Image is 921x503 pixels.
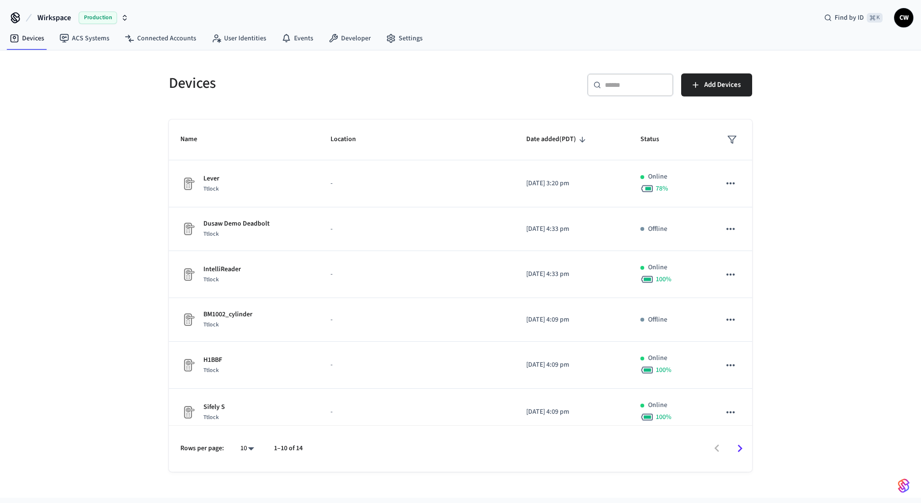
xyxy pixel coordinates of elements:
p: Online [648,400,667,410]
p: - [331,315,503,325]
a: Settings [378,30,430,47]
a: Connected Accounts [117,30,204,47]
a: User Identities [204,30,274,47]
p: - [331,360,503,370]
span: Ttlock [203,321,219,329]
p: Offline [648,224,667,234]
span: Ttlock [203,366,219,374]
span: CW [895,9,912,26]
span: Date added(PDT) [526,132,589,147]
span: Ttlock [203,275,219,284]
p: Online [648,353,667,363]
span: Production [79,12,117,24]
div: Find by ID⌘ K [816,9,890,26]
span: 100 % [656,365,672,375]
span: Ttlock [203,185,219,193]
p: Rows per page: [180,443,224,454]
p: Online [648,172,667,182]
p: BM1002_cylinder [203,310,252,320]
img: Placeholder Lock Image [180,221,196,237]
p: [DATE] 4:09 pm [526,407,617,417]
div: 10 [236,442,259,455]
p: Online [648,263,667,273]
p: IntelliReader [203,264,241,275]
a: Developer [321,30,378,47]
img: Placeholder Lock Image [180,358,196,373]
p: [DATE] 4:33 pm [526,224,617,234]
p: [DATE] 4:33 pm [526,269,617,279]
p: - [331,179,503,189]
p: H1BBF [203,355,222,365]
p: - [331,224,503,234]
p: 1–10 of 14 [274,443,303,454]
p: [DATE] 3:20 pm [526,179,617,189]
button: CW [894,8,913,27]
img: SeamLogoGradient.69752ec5.svg [898,478,909,493]
span: Ttlock [203,413,219,421]
span: Add Devices [704,79,741,91]
span: ⌘ K [867,13,883,23]
p: [DATE] 4:09 pm [526,315,617,325]
img: Placeholder Lock Image [180,312,196,327]
button: Go to next page [729,437,751,460]
span: Status [640,132,672,147]
span: Ttlock [203,230,219,238]
a: Events [274,30,321,47]
p: - [331,407,503,417]
img: Placeholder Lock Image [180,405,196,420]
p: Dusaw Demo Deadbolt [203,219,270,229]
img: Placeholder Lock Image [180,267,196,282]
span: Location [331,132,368,147]
p: [DATE] 4:09 pm [526,360,617,370]
p: - [331,269,503,279]
button: Add Devices [681,73,752,96]
span: 100 % [656,275,672,284]
img: Placeholder Lock Image [180,176,196,192]
span: 78 % [656,184,668,193]
span: Name [180,132,210,147]
a: ACS Systems [52,30,117,47]
span: Find by ID [835,13,864,23]
p: Lever [203,174,219,184]
a: Devices [2,30,52,47]
h5: Devices [169,73,455,93]
p: Sifely S [203,402,225,412]
span: 100 % [656,412,672,422]
p: Offline [648,315,667,325]
span: Wirkspace [37,12,71,24]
